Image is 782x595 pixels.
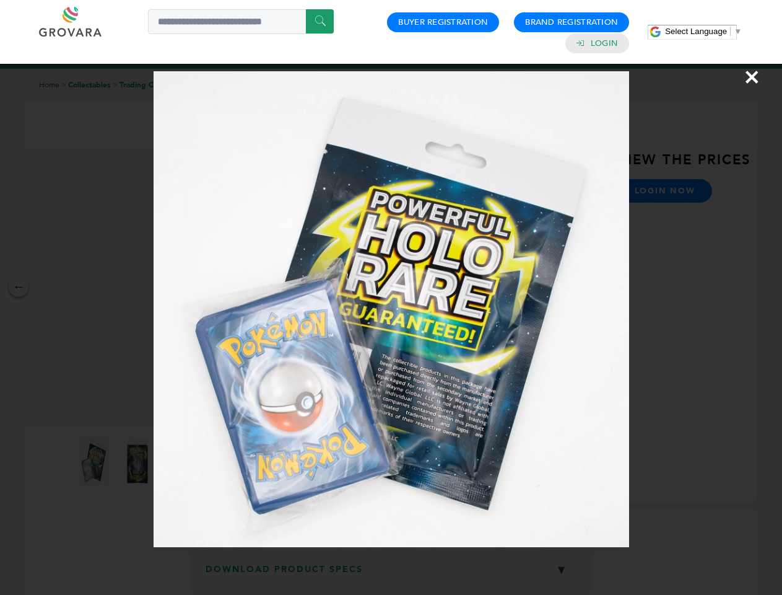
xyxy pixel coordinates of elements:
[665,27,727,36] span: Select Language
[148,9,334,34] input: Search a product or brand...
[398,17,488,28] a: Buyer Registration
[154,71,629,547] img: Image Preview
[525,17,618,28] a: Brand Registration
[730,27,731,36] span: ​
[744,59,760,94] span: ×
[734,27,742,36] span: ▼
[665,27,742,36] a: Select Language​
[591,38,618,49] a: Login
